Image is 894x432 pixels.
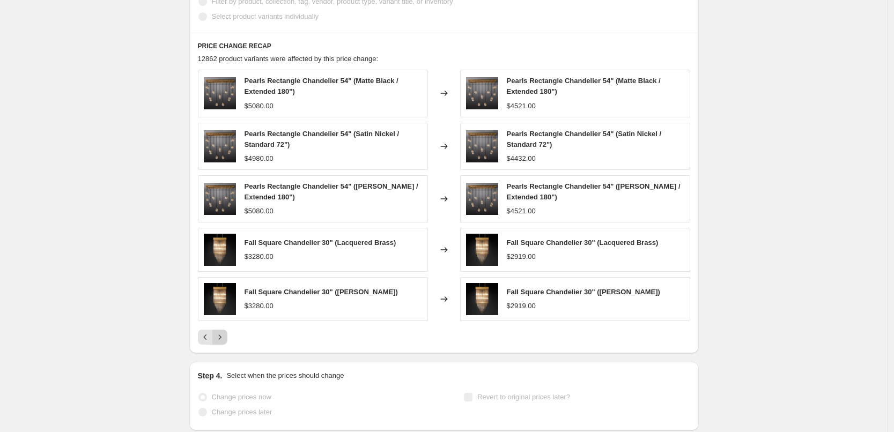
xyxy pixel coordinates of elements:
[212,12,319,20] span: Select product variants individually
[507,239,659,247] span: Fall Square Chandelier 30" (Lacquered Brass)
[245,206,274,217] div: $5080.00
[477,393,570,401] span: Revert to original prices later?
[507,182,681,201] span: Pearls Rectangle Chandelier 54" ([PERSON_NAME] / Extended 180")
[204,234,236,266] img: FallSquareChandelier304_80x.jpg
[466,283,498,315] img: FallSquareChandelier304_80x.jpg
[245,182,418,201] span: Pearls Rectangle Chandelier 54" ([PERSON_NAME] / Extended 180")
[466,77,498,109] img: PearlRectangleChandelier544_80x.jpg
[507,251,536,262] div: $2919.00
[466,183,498,215] img: PearlRectangleChandelier544_80x.jpg
[204,130,236,162] img: PearlRectangleChandelier544_80x.jpg
[507,101,536,111] div: $4521.00
[204,283,236,315] img: FallSquareChandelier304_80x.jpg
[245,153,274,164] div: $4980.00
[507,301,536,311] div: $2919.00
[198,330,227,345] nav: Pagination
[212,408,272,416] span: Change prices later
[198,330,213,345] button: Previous
[212,330,227,345] button: Next
[507,288,660,296] span: Fall Square Chandelier 30" ([PERSON_NAME])
[245,130,400,148] span: Pearls Rectangle Chandelier 54" (Satin Nickel / Standard 72")
[198,42,690,50] h6: PRICE CHANGE RECAP
[466,130,498,162] img: PearlRectangleChandelier544_80x.jpg
[245,101,274,111] div: $5080.00
[198,370,223,381] h2: Step 4.
[507,77,661,95] span: Pearls Rectangle Chandelier 54" (Matte Black / Extended 180")
[245,301,274,311] div: $3280.00
[245,288,398,296] span: Fall Square Chandelier 30" ([PERSON_NAME])
[226,370,344,381] p: Select when the prices should change
[245,251,274,262] div: $3280.00
[466,234,498,266] img: FallSquareChandelier304_80x.jpg
[507,206,536,217] div: $4521.00
[245,77,398,95] span: Pearls Rectangle Chandelier 54" (Matte Black / Extended 180")
[507,153,536,164] div: $4432.00
[198,55,379,63] span: 12862 product variants were affected by this price change:
[212,393,271,401] span: Change prices now
[507,130,662,148] span: Pearls Rectangle Chandelier 54" (Satin Nickel / Standard 72")
[245,239,396,247] span: Fall Square Chandelier 30" (Lacquered Brass)
[204,183,236,215] img: PearlRectangleChandelier544_80x.jpg
[204,77,236,109] img: PearlRectangleChandelier544_80x.jpg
